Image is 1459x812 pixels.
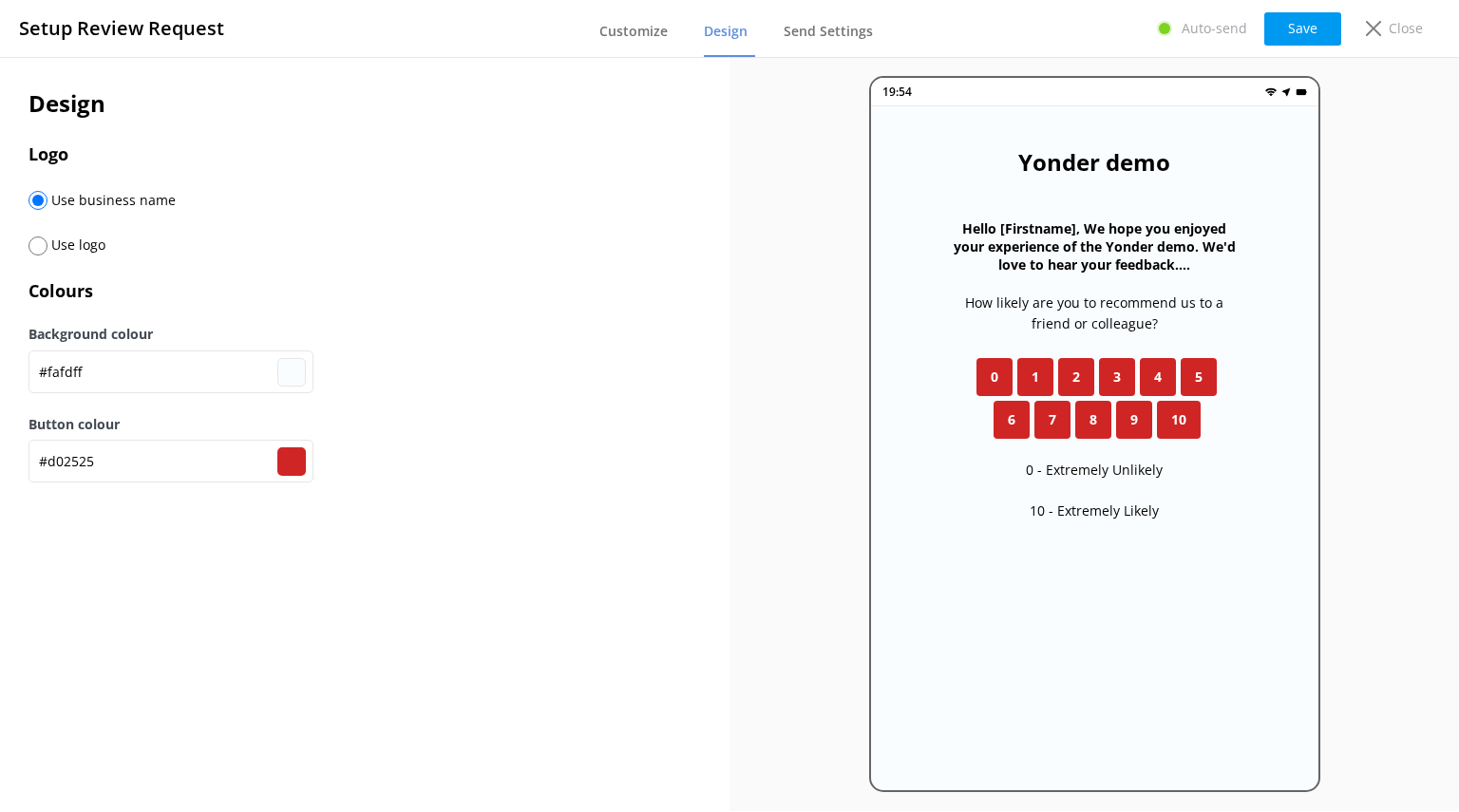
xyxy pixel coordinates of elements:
img: near-me.png [1280,86,1292,98]
span: 9 [1130,409,1138,430]
span: 6 [1008,409,1015,430]
span: Design [704,22,748,41]
h3: Setup Review Request [19,13,224,44]
label: Background colour [28,324,701,345]
p: Close [1389,18,1423,39]
label: Button colour [28,414,701,435]
p: 19:54 [882,83,912,101]
h3: Colours [28,277,701,305]
img: wifi.png [1265,86,1277,98]
span: 1 [1032,367,1039,387]
span: 7 [1049,409,1056,430]
p: Auto-send [1182,18,1247,39]
p: How likely are you to recommend us to a friend or colleague? [947,293,1242,335]
button: Save [1264,12,1341,46]
span: 8 [1090,409,1097,430]
span: 4 [1154,367,1162,387]
span: 0 [991,367,998,387]
h2: Design [28,85,701,122]
span: 3 [1113,367,1121,387]
span: Use logo [47,236,105,254]
p: 0 - Extremely Unlikely [1026,460,1163,481]
p: 10 - Extremely Likely [1030,500,1159,521]
span: Customize [599,22,668,41]
h3: Logo [28,141,701,168]
span: Use business name [47,191,176,209]
h3: Hello [Firstname], We hope you enjoyed your experience of the Yonder demo. We'd love to hear your... [947,219,1242,274]
img: battery.png [1296,86,1307,98]
span: 5 [1195,367,1203,387]
span: 10 [1171,409,1186,430]
span: 2 [1072,367,1080,387]
h2: Yonder demo [1018,144,1170,180]
span: Send Settings [784,22,873,41]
